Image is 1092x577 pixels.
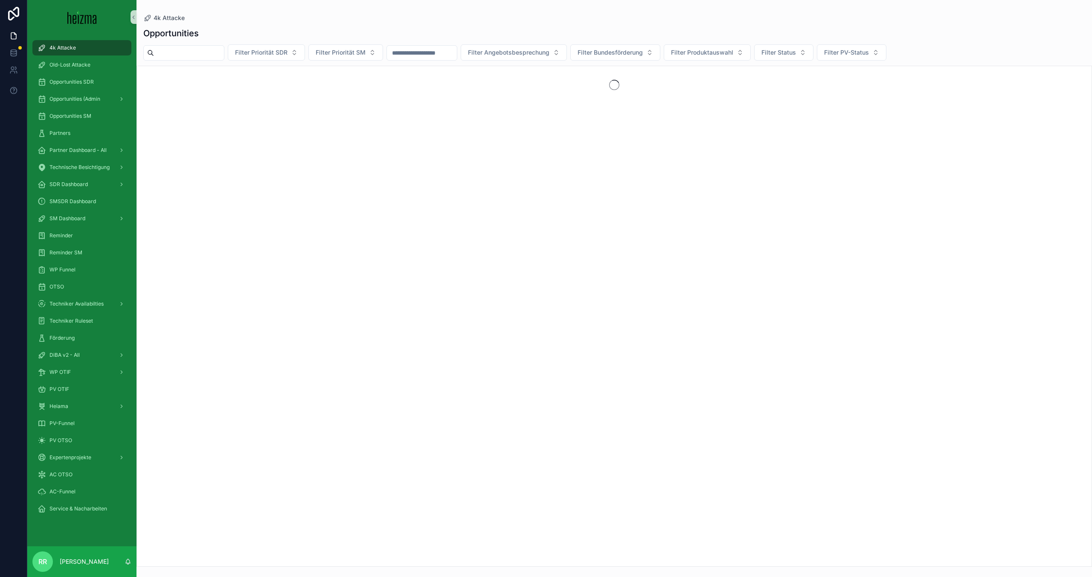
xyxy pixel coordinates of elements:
img: App logo [67,10,97,24]
p: [PERSON_NAME] [60,557,109,566]
span: Techniker Availabilties [49,300,104,307]
a: SDR Dashboard [32,177,131,192]
a: Opportunities (Admin [32,91,131,107]
a: OTSO [32,279,131,294]
a: Reminder [32,228,131,243]
button: Select Button [817,44,886,61]
span: Förderung [49,335,75,341]
a: SMSDR Dashboard [32,194,131,209]
a: 4k Attacke [143,14,185,22]
a: SM Dashboard [32,211,131,226]
span: Technische Besichtigung [49,164,110,171]
span: Opportunities (Admin [49,96,100,102]
span: Opportunities SDR [49,79,94,85]
span: Filter Priorität SDR [235,48,288,57]
button: Select Button [308,44,383,61]
div: scrollable content [27,34,136,527]
a: AC OTSO [32,467,131,482]
span: Filter Priorität SM [316,48,366,57]
span: PV OTSO [49,437,72,444]
span: PV OTIF [49,386,69,393]
span: Filter Angebotsbesprechung [468,48,549,57]
span: Reminder [49,232,73,239]
span: DiBA v2 - All [49,352,80,358]
span: SDR Dashboard [49,181,88,188]
a: WP Funnel [32,262,131,277]
a: Expertenprojekte [32,450,131,465]
span: Filter Status [761,48,796,57]
button: Select Button [754,44,813,61]
a: Partners [32,125,131,141]
a: Technische Besichtigung [32,160,131,175]
span: WP OTIF [49,369,71,376]
a: WP OTIF [32,364,131,380]
span: WP Funnel [49,266,76,273]
span: Expertenprojekte [49,454,91,461]
span: Filter PV-Status [824,48,869,57]
button: Select Button [664,44,751,61]
a: Förderung [32,330,131,346]
h1: Opportunities [143,27,199,39]
a: Partner Dashboard - All [32,143,131,158]
span: Filter Bundesförderung [578,48,643,57]
a: PV OTIF [32,382,131,397]
span: 4k Attacke [49,44,76,51]
a: Techniker Ruleset [32,313,131,329]
span: SM Dashboard [49,215,85,222]
span: SMSDR Dashboard [49,198,96,205]
a: Heiama [32,399,131,414]
span: AC-Funnel [49,488,76,495]
a: 4k Attacke [32,40,131,55]
span: Partner Dashboard - All [49,147,107,154]
a: Old-Lost Attacke [32,57,131,73]
a: Opportunities SDR [32,74,131,90]
span: Old-Lost Attacke [49,61,90,68]
button: Select Button [228,44,305,61]
a: Opportunities SM [32,108,131,124]
span: Opportunities SM [49,113,91,119]
a: AC-Funnel [32,484,131,499]
a: Techniker Availabilties [32,296,131,312]
a: PV OTSO [32,433,131,448]
span: PV-Funnel [49,420,75,427]
span: Service & Nacharbeiten [49,505,107,512]
span: Techniker Ruleset [49,318,93,324]
span: RR [38,557,47,567]
a: Service & Nacharbeiten [32,501,131,516]
a: PV-Funnel [32,416,131,431]
a: Reminder SM [32,245,131,260]
span: Heiama [49,403,68,410]
span: Reminder SM [49,249,82,256]
span: Partners [49,130,70,137]
span: Filter Produktauswahl [671,48,733,57]
button: Select Button [461,44,567,61]
a: DiBA v2 - All [32,347,131,363]
span: OTSO [49,283,64,290]
span: AC OTSO [49,471,73,478]
button: Select Button [570,44,660,61]
span: 4k Attacke [154,14,185,22]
